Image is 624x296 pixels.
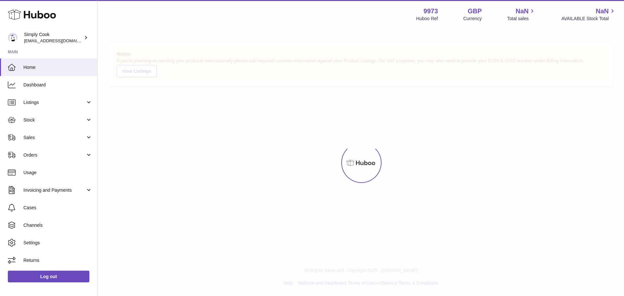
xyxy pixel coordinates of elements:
a: NaN AVAILABLE Stock Total [561,7,616,22]
span: Invoicing and Payments [23,187,85,193]
img: internalAdmin-9973@internal.huboo.com [8,33,18,43]
span: Sales [23,135,85,141]
a: NaN Total sales [507,7,536,22]
strong: GBP [468,7,482,16]
div: Huboo Ref [416,16,438,22]
span: Listings [23,99,85,106]
span: Channels [23,222,92,228]
span: Total sales [507,16,536,22]
span: Stock [23,117,85,123]
span: Usage [23,170,92,176]
span: AVAILABLE Stock Total [561,16,616,22]
span: NaN [515,7,528,16]
span: Orders [23,152,85,158]
div: Currency [463,16,482,22]
a: Log out [8,271,89,282]
span: Settings [23,240,92,246]
span: Cases [23,205,92,211]
div: Simply Cook [24,32,83,44]
strong: 9973 [423,7,438,16]
span: Dashboard [23,82,92,88]
span: [EMAIL_ADDRESS][DOMAIN_NAME] [24,38,96,43]
span: Returns [23,257,92,264]
span: Home [23,64,92,71]
span: NaN [596,7,609,16]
